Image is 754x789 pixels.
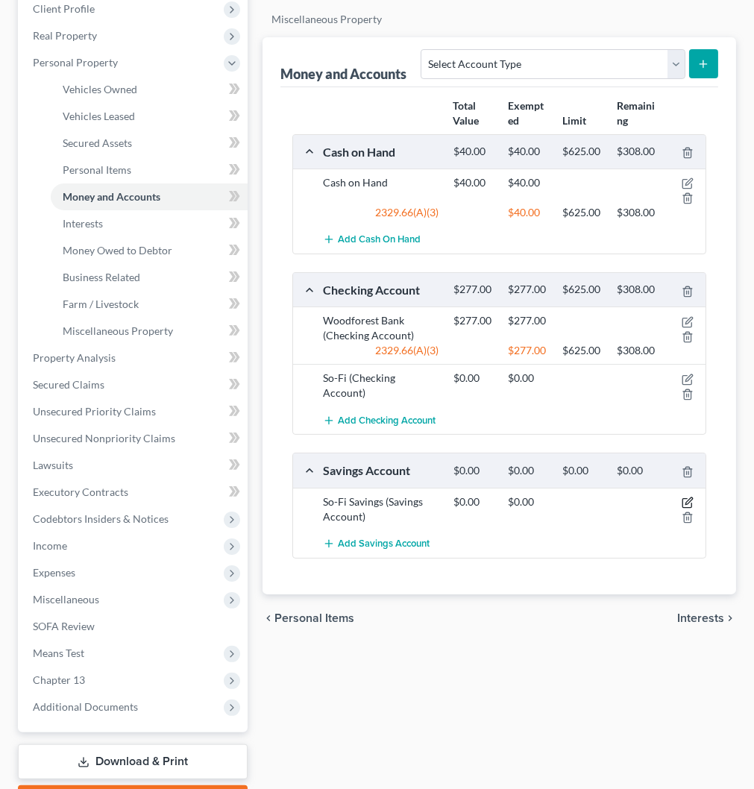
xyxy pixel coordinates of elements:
[609,145,664,159] div: $308.00
[33,700,138,713] span: Additional Documents
[555,464,609,478] div: $0.00
[51,210,248,237] a: Interests
[33,539,67,552] span: Income
[33,593,99,606] span: Miscellaneous
[33,2,95,15] span: Client Profile
[338,234,421,246] span: Add Cash on Hand
[280,65,406,83] div: Money and Accounts
[33,647,84,659] span: Means Test
[500,494,555,509] div: $0.00
[315,343,446,358] div: 2329.66(A)(3)
[63,190,160,203] span: Money and Accounts
[33,56,118,69] span: Personal Property
[315,175,446,205] div: Cash on Hand
[323,406,436,434] button: Add Checking Account
[508,99,544,127] strong: Exempted
[500,371,555,386] div: $0.00
[315,371,446,400] div: So-Fi (Checking Account)
[63,217,103,230] span: Interests
[446,464,500,478] div: $0.00
[500,283,555,297] div: $277.00
[617,99,655,127] strong: Remaining
[338,415,436,427] span: Add Checking Account
[51,237,248,264] a: Money Owed to Debtor
[51,103,248,130] a: Vehicles Leased
[500,145,555,159] div: $40.00
[33,620,95,632] span: SOFA Review
[63,244,172,257] span: Money Owed to Debtor
[446,175,500,190] div: $40.00
[33,459,73,471] span: Lawsuits
[609,343,664,358] div: $308.00
[555,205,609,220] div: $625.00
[63,298,139,310] span: Farm / Livestock
[263,1,391,37] a: Miscellaneous Property
[21,452,248,479] a: Lawsuits
[315,282,446,298] div: Checking Account
[33,29,97,42] span: Real Property
[555,145,609,159] div: $625.00
[609,283,664,297] div: $308.00
[33,485,128,498] span: Executory Contracts
[555,343,609,358] div: $625.00
[323,530,430,558] button: Add Savings Account
[609,205,664,220] div: $308.00
[500,313,555,328] div: $277.00
[63,163,131,176] span: Personal Items
[609,464,664,478] div: $0.00
[33,405,156,418] span: Unsecured Priority Claims
[51,157,248,183] a: Personal Items
[446,371,500,386] div: $0.00
[63,136,132,149] span: Secured Assets
[18,744,248,779] a: Download & Print
[500,175,555,190] div: $40.00
[315,462,446,478] div: Savings Account
[33,351,116,364] span: Property Analysis
[724,612,736,624] i: chevron_right
[51,130,248,157] a: Secured Assets
[33,673,85,686] span: Chapter 13
[446,494,500,509] div: $0.00
[274,612,354,624] span: Personal Items
[33,378,104,391] span: Secured Claims
[51,183,248,210] a: Money and Accounts
[33,512,169,525] span: Codebtors Insiders & Notices
[315,205,446,220] div: 2329.66(A)(3)
[677,612,736,624] button: Interests chevron_right
[21,345,248,371] a: Property Analysis
[500,205,555,220] div: $40.00
[500,464,555,478] div: $0.00
[263,612,354,624] button: chevron_left Personal Items
[63,271,140,283] span: Business Related
[33,432,175,444] span: Unsecured Nonpriority Claims
[21,479,248,506] a: Executory Contracts
[51,76,248,103] a: Vehicles Owned
[263,612,274,624] i: chevron_left
[63,324,173,337] span: Miscellaneous Property
[453,99,479,127] strong: Total Value
[562,114,586,127] strong: Limit
[677,612,724,624] span: Interests
[21,613,248,640] a: SOFA Review
[446,283,500,297] div: $277.00
[21,425,248,452] a: Unsecured Nonpriority Claims
[338,538,430,550] span: Add Savings Account
[315,144,446,160] div: Cash on Hand
[51,318,248,345] a: Miscellaneous Property
[33,566,75,579] span: Expenses
[315,313,446,343] div: Woodforest Bank (Checking Account)
[315,494,446,524] div: So-Fi Savings (Savings Account)
[51,291,248,318] a: Farm / Livestock
[21,398,248,425] a: Unsecured Priority Claims
[446,313,500,328] div: $277.00
[51,264,248,291] a: Business Related
[21,371,248,398] a: Secured Claims
[323,226,421,254] button: Add Cash on Hand
[500,343,555,358] div: $277.00
[63,83,137,95] span: Vehicles Owned
[63,110,135,122] span: Vehicles Leased
[555,283,609,297] div: $625.00
[446,145,500,159] div: $40.00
